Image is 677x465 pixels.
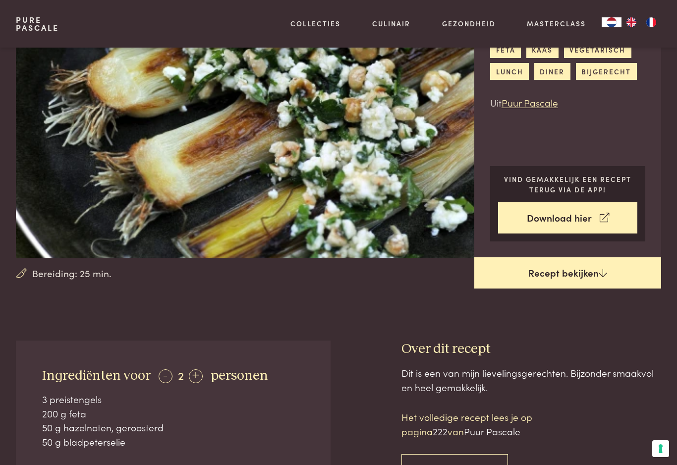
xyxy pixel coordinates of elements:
div: Dit is een van mijn lievelingsgerechten. Bijzonder smaakvol en heel gemakkelijk. [401,366,661,394]
span: 2 [178,367,184,383]
div: Language [602,17,621,27]
span: Puur Pascale [464,424,520,438]
button: Uw voorkeuren voor toestemming voor trackingtechnologieën [652,440,669,457]
a: Gezondheid [442,18,496,29]
a: kaas [526,41,559,58]
span: 222 [433,424,448,438]
a: NL [602,17,621,27]
a: Download hier [498,202,637,233]
p: Vind gemakkelijk een recept terug via de app! [498,174,637,194]
div: 3 preistengels [42,392,304,407]
div: 50 g bladpeterselie [42,435,304,449]
a: PurePascale [16,16,59,32]
a: Collecties [290,18,340,29]
a: Puur Pascale [502,96,558,109]
div: + [189,369,203,383]
span: personen [211,369,268,383]
a: bijgerecht [576,63,637,79]
a: Culinair [372,18,410,29]
a: diner [534,63,570,79]
a: feta [490,41,521,58]
p: Het volledige recept lees je op pagina van [401,410,570,438]
a: EN [621,17,641,27]
div: 50 g hazelnoten, geroosterd [42,420,304,435]
p: Uit [490,96,645,110]
a: lunch [490,63,529,79]
a: vegetarisch [564,41,631,58]
h3: Over dit recept [401,341,661,358]
ul: Language list [621,17,661,27]
span: Ingrediënten voor [42,369,151,383]
a: Masterclass [527,18,586,29]
a: FR [641,17,661,27]
div: 200 g feta [42,407,304,421]
a: Recept bekijken [474,257,661,289]
aside: Language selected: Nederlands [602,17,661,27]
span: Bereiding: 25 min. [32,266,112,281]
div: - [159,369,172,383]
